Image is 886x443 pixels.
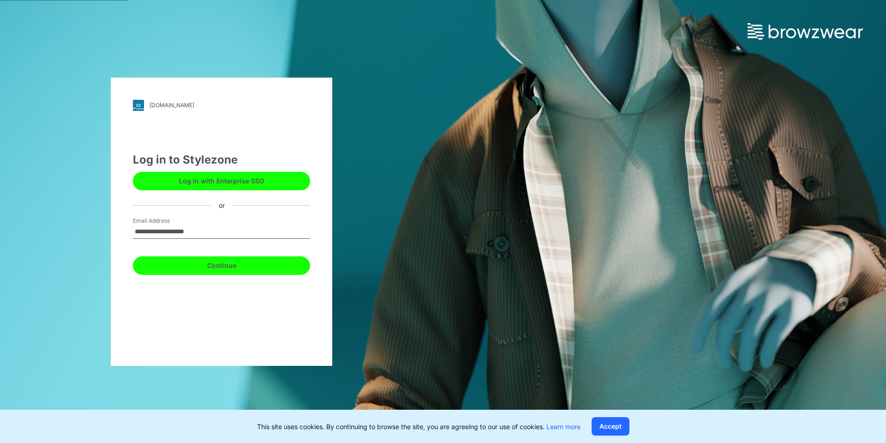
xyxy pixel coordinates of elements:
[211,200,232,210] div: or
[748,23,863,40] img: browzwear-logo.73288ffb.svg
[133,172,310,190] button: Log in with Enterprise SSO
[133,152,310,168] div: Log in to Stylezone
[257,422,581,431] p: This site uses cookies. By continuing to browse the site, you are agreeing to our use of cookies.
[133,217,198,225] label: Email Address
[150,102,194,109] div: [DOMAIN_NAME]
[133,100,310,111] a: [DOMAIN_NAME]
[592,417,629,436] button: Accept
[133,256,310,275] button: Continue
[546,423,581,431] a: Learn more
[133,100,144,111] img: svg+xml;base64,PHN2ZyB3aWR0aD0iMjgiIGhlaWdodD0iMjgiIHZpZXdCb3g9IjAgMCAyOCAyOCIgZmlsbD0ibm9uZSIgeG...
